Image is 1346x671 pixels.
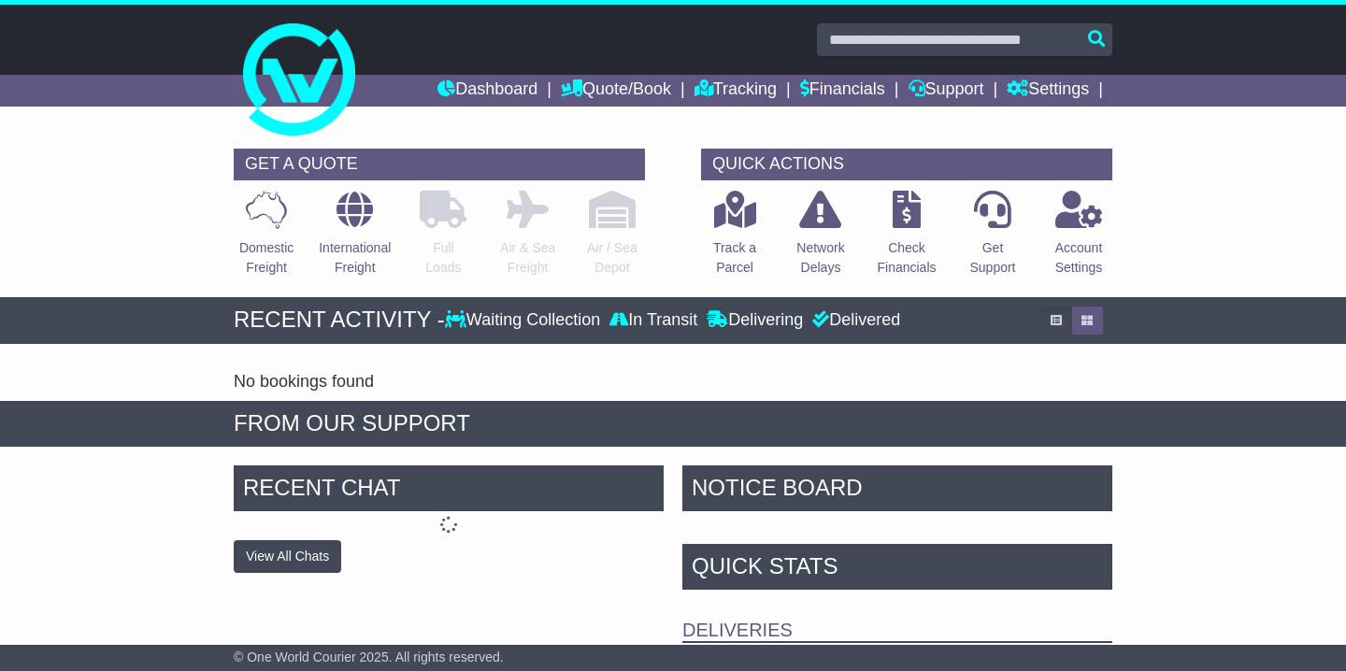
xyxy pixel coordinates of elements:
[702,310,808,331] div: Delivering
[319,238,391,278] p: International Freight
[238,190,294,288] a: DomesticFreight
[682,642,995,664] td: Waiting Collection
[712,190,757,288] a: Track aParcel
[234,149,645,180] div: GET A QUOTE
[234,410,1112,437] div: FROM OUR SUPPORT
[234,465,664,516] div: RECENT CHAT
[876,190,937,288] a: CheckFinancials
[239,238,294,278] p: Domestic Freight
[682,465,1112,516] div: NOTICE BOARD
[1007,75,1089,107] a: Settings
[701,149,1112,180] div: QUICK ACTIONS
[420,238,466,278] p: Full Loads
[605,310,702,331] div: In Transit
[234,650,504,664] span: © One World Courier 2025. All rights reserved.
[500,238,555,278] p: Air & Sea Freight
[561,75,671,107] a: Quote/Book
[587,238,637,278] p: Air / Sea Depot
[234,540,341,573] button: View All Chats
[318,190,392,288] a: InternationalFreight
[234,307,445,334] div: RECENT ACTIVITY -
[682,544,1112,594] div: Quick Stats
[796,238,844,278] p: Network Delays
[877,238,936,278] p: Check Financials
[694,75,777,107] a: Tracking
[445,310,605,331] div: Waiting Collection
[800,75,885,107] a: Financials
[437,75,537,107] a: Dashboard
[713,238,756,278] p: Track a Parcel
[909,75,984,107] a: Support
[682,594,1112,642] td: Deliveries
[968,190,1016,288] a: GetSupport
[808,310,900,331] div: Delivered
[1054,190,1104,288] a: AccountSettings
[1055,238,1103,278] p: Account Settings
[969,238,1015,278] p: Get Support
[234,372,1112,393] div: No bookings found
[795,190,845,288] a: NetworkDelays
